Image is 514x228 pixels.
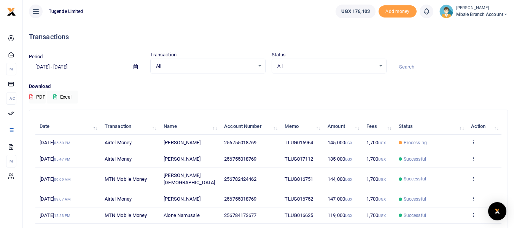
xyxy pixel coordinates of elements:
th: Transaction: activate to sort column ascending [100,118,159,135]
small: UGX [378,141,385,145]
span: Tugende Limited [46,8,86,15]
span: UGX 176,103 [341,8,370,15]
span: All [156,62,255,70]
small: 05:50 PM [54,141,71,145]
label: Period [29,53,43,61]
span: 1,700 [366,196,386,202]
small: 12:53 PM [54,214,71,218]
li: Toup your wallet [379,5,417,18]
img: profile-user [439,5,453,18]
span: 119,000 [328,212,352,218]
span: Processing [404,139,427,146]
span: [DATE] [40,176,71,182]
span: [PERSON_NAME] [164,140,201,145]
div: Open Intercom Messenger [488,202,506,220]
input: Search [393,61,508,73]
h4: Transactions [29,33,508,41]
small: UGX [378,157,385,161]
span: Successful [404,196,426,202]
span: Airtel Money [105,140,132,145]
th: Action: activate to sort column ascending [467,118,501,135]
span: Airtel Money [105,156,132,162]
span: Successful [404,156,426,163]
a: UGX 176,103 [336,5,376,18]
span: [PERSON_NAME] [164,196,201,202]
button: PDF [29,91,46,104]
th: Account Number: activate to sort column ascending [220,118,280,135]
li: M [6,63,16,75]
small: UGX [345,197,352,201]
span: 145,000 [328,140,352,145]
span: Add money [379,5,417,18]
input: select period [29,61,127,73]
span: TLUG017112 [285,156,313,162]
span: 147,000 [328,196,352,202]
span: MTN Mobile Money [105,212,147,218]
span: TLUG016752 [285,196,313,202]
span: 1,700 [366,156,386,162]
span: Mbale Branch Account [456,11,508,18]
span: 256755018769 [224,140,256,145]
small: [PERSON_NAME] [456,5,508,11]
span: 256755018769 [224,196,256,202]
small: UGX [345,214,352,218]
span: MTN Mobile Money [105,176,147,182]
p: Download [29,83,508,91]
small: UGX [345,157,352,161]
span: [DATE] [40,196,71,202]
small: 09:07 AM [54,197,71,201]
span: 144,000 [328,176,352,182]
a: Add money [379,8,417,14]
img: logo-small [7,7,16,16]
span: 1,700 [366,212,386,218]
small: UGX [345,177,352,182]
span: 256782424462 [224,176,256,182]
th: Amount: activate to sort column ascending [323,118,362,135]
li: M [6,155,16,167]
a: logo-small logo-large logo-large [7,8,16,14]
small: UGX [378,197,385,201]
span: TLUG016964 [285,140,313,145]
th: Status: activate to sort column ascending [395,118,467,135]
th: Name: activate to sort column ascending [159,118,220,135]
span: 256784173677 [224,212,256,218]
span: [DATE] [40,212,70,218]
li: Ac [6,92,16,105]
span: 1,700 [366,140,386,145]
span: 256755018769 [224,156,256,162]
a: profile-user [PERSON_NAME] Mbale Branch Account [439,5,508,18]
span: TLUG016751 [285,176,313,182]
small: 05:47 PM [54,157,71,161]
span: Airtel Money [105,196,132,202]
button: Excel [47,91,78,104]
small: UGX [378,214,385,218]
span: Alone Namusale [164,212,199,218]
span: All [277,62,376,70]
small: UGX [378,177,385,182]
span: [DATE] [40,156,70,162]
li: Wallet ballance [333,5,379,18]
th: Date: activate to sort column descending [35,118,100,135]
span: 135,000 [328,156,352,162]
span: [PERSON_NAME][DEMOGRAPHIC_DATA] [164,172,215,186]
label: Transaction [150,51,177,59]
span: Successful [404,212,426,219]
span: [DATE] [40,140,70,145]
label: Status [272,51,286,59]
span: [PERSON_NAME] [164,156,201,162]
th: Fees: activate to sort column ascending [362,118,395,135]
small: 09:09 AM [54,177,71,182]
th: Memo: activate to sort column ascending [280,118,323,135]
span: 1,700 [366,176,386,182]
span: Successful [404,175,426,182]
span: TLUG016625 [285,212,313,218]
small: UGX [345,141,352,145]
